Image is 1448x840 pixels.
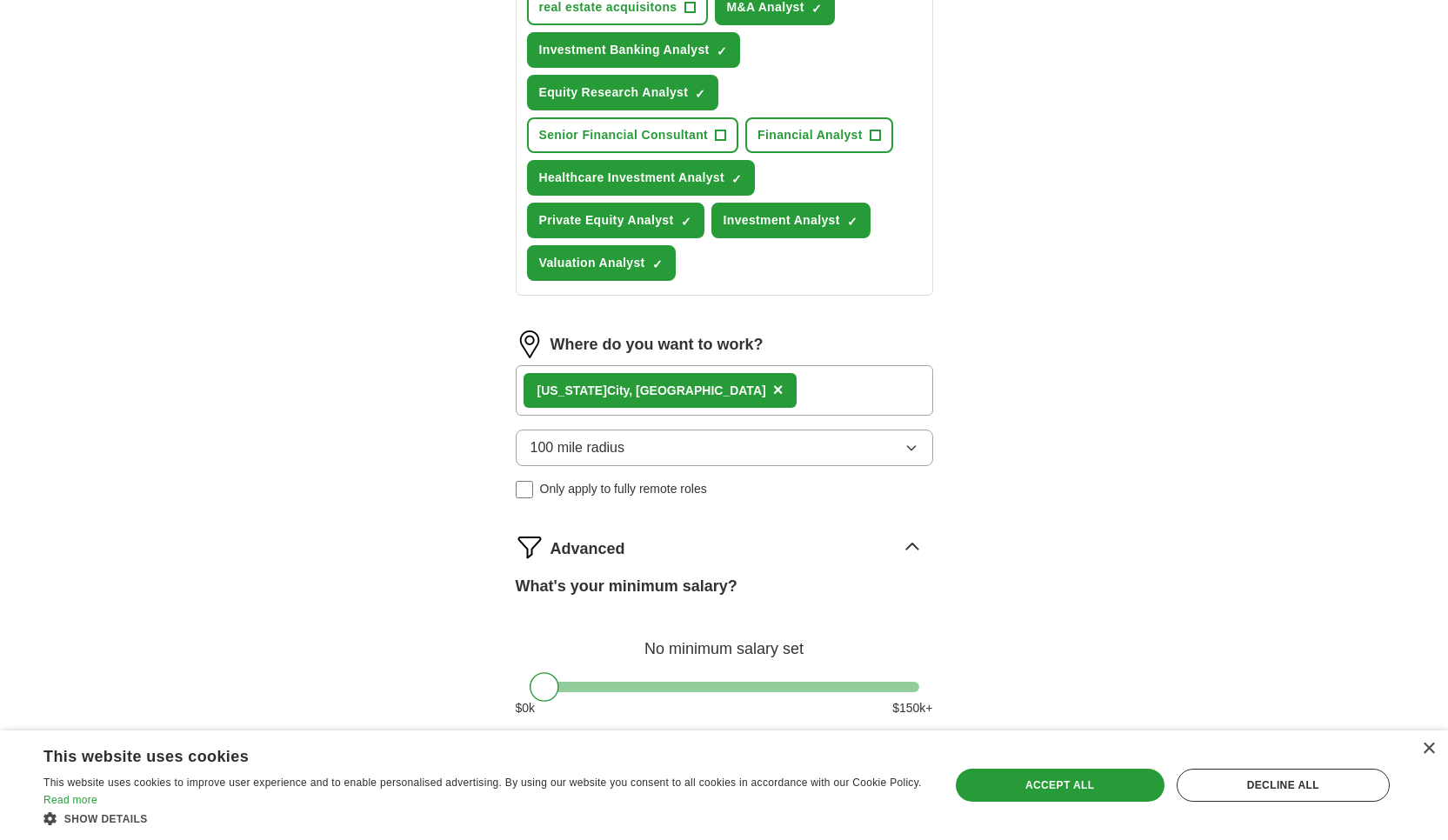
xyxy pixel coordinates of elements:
[539,126,709,144] span: Senior Financial Consultant
[745,117,893,153] button: Financial Analyst
[539,41,710,59] span: Investment Banking Analyst
[539,83,689,102] span: Equity Research Analyst
[1177,769,1390,802] div: Decline all
[892,699,932,717] span: $ 150 k+
[956,769,1164,802] div: Accept all
[527,75,719,110] button: Equity Research Analyst✓
[773,380,784,399] span: ×
[551,537,625,561] span: Advanced
[516,430,933,466] button: 100 mile radius
[731,172,742,186] span: ✓
[527,245,676,281] button: Valuation Analyst✓
[724,211,840,230] span: Investment Analyst
[530,437,625,458] span: 100 mile radius
[1422,743,1435,756] div: Close
[539,254,645,272] span: Valuation Analyst
[516,575,737,598] label: What's your minimum salary?
[516,330,544,358] img: location.png
[516,481,533,498] input: Only apply to fully remote roles
[539,211,674,230] span: Private Equity Analyst
[551,333,764,357] label: Where do you want to work?
[540,480,707,498] span: Only apply to fully remote roles
[711,203,871,238] button: Investment Analyst✓
[43,777,922,789] span: This website uses cookies to improve user experience and to enable personalised advertising. By u...
[652,257,663,271] span: ✓
[43,810,923,827] div: Show details
[537,383,607,397] strong: [US_STATE]
[695,87,705,101] span: ✓
[757,126,863,144] span: Financial Analyst
[64,813,148,825] span: Show details
[527,117,739,153] button: Senior Financial Consultant
[527,203,704,238] button: Private Equity Analyst✓
[811,2,822,16] span: ✓
[773,377,784,403] button: ×
[516,699,536,717] span: $ 0 k
[539,169,725,187] span: Healthcare Investment Analyst
[43,741,879,767] div: This website uses cookies
[516,619,933,661] div: No minimum salary set
[43,794,97,806] a: Read more, opens a new window
[527,160,756,196] button: Healthcare Investment Analyst✓
[516,533,544,561] img: filter
[681,215,691,229] span: ✓
[527,32,740,68] button: Investment Banking Analyst✓
[717,44,727,58] span: ✓
[847,215,857,229] span: ✓
[537,382,766,400] div: City, [GEOGRAPHIC_DATA]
